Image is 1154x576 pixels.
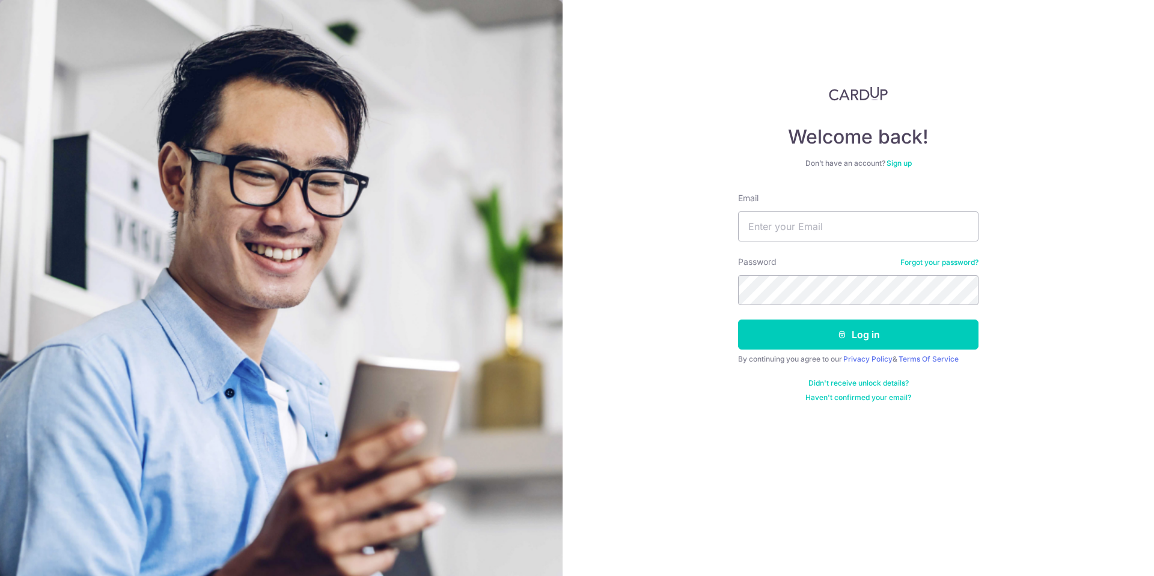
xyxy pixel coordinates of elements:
button: Log in [738,320,978,350]
a: Didn't receive unlock details? [808,378,909,388]
img: CardUp Logo [829,86,888,101]
a: Forgot your password? [900,258,978,267]
label: Password [738,256,777,268]
label: Email [738,192,759,204]
div: Don’t have an account? [738,159,978,168]
h4: Welcome back! [738,125,978,149]
div: By continuing you agree to our & [738,354,978,364]
a: Sign up [887,159,912,168]
a: Haven't confirmed your email? [805,393,911,402]
a: Privacy Policy [843,354,893,363]
a: Terms Of Service [899,354,959,363]
input: Enter your Email [738,211,978,241]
